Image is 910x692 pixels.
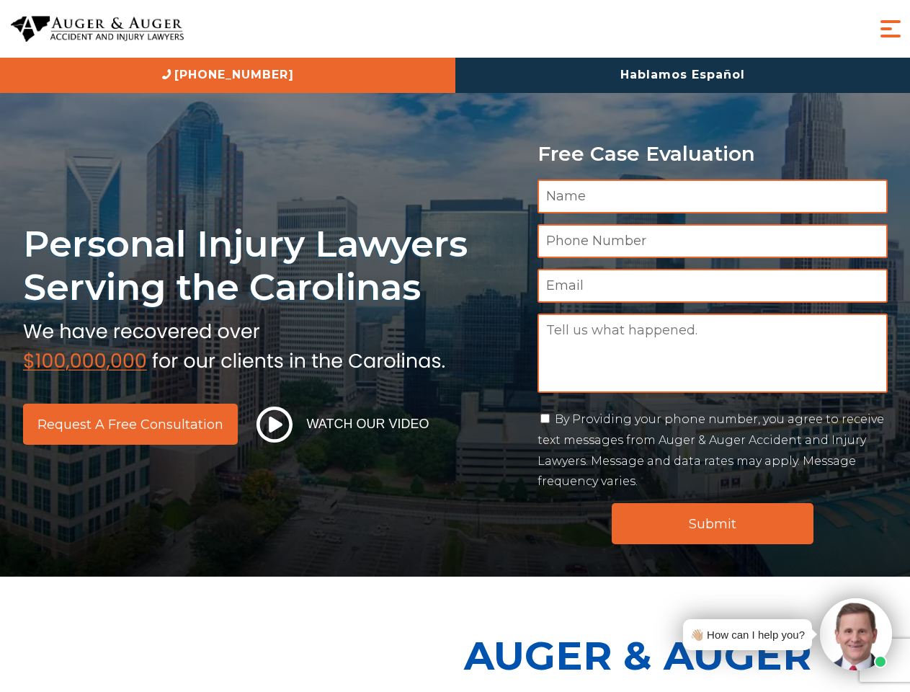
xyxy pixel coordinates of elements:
[23,404,238,445] a: Request a Free Consultation
[612,503,813,544] input: Submit
[37,418,223,431] span: Request a Free Consultation
[537,179,888,213] input: Name
[23,222,520,309] h1: Personal Injury Lawyers Serving the Carolinas
[252,406,434,443] button: Watch Our Video
[464,620,902,691] p: Auger & Auger
[537,224,888,258] input: Phone Number
[537,143,888,165] p: Free Case Evaluation
[537,269,888,303] input: Email
[11,16,184,43] img: Auger & Auger Accident and Injury Lawyers Logo
[690,625,805,644] div: 👋🏼 How can I help you?
[876,14,905,43] button: Menu
[537,412,884,488] label: By Providing your phone number, you agree to receive text messages from Auger & Auger Accident an...
[820,598,892,670] img: Intaker widget Avatar
[23,316,445,371] img: sub text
